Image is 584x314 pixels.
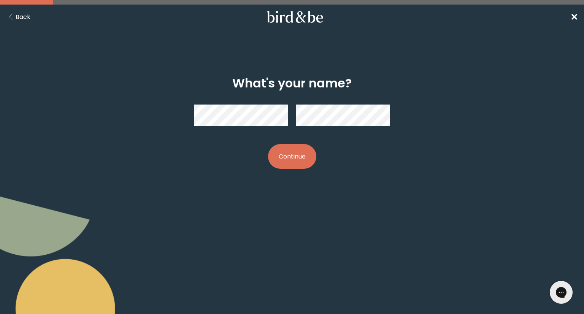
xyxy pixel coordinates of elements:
[232,74,352,92] h2: What's your name?
[570,11,578,23] span: ✕
[268,144,316,169] button: Continue
[6,12,30,22] button: Back Button
[570,10,578,24] a: ✕
[546,278,576,306] iframe: Gorgias live chat messenger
